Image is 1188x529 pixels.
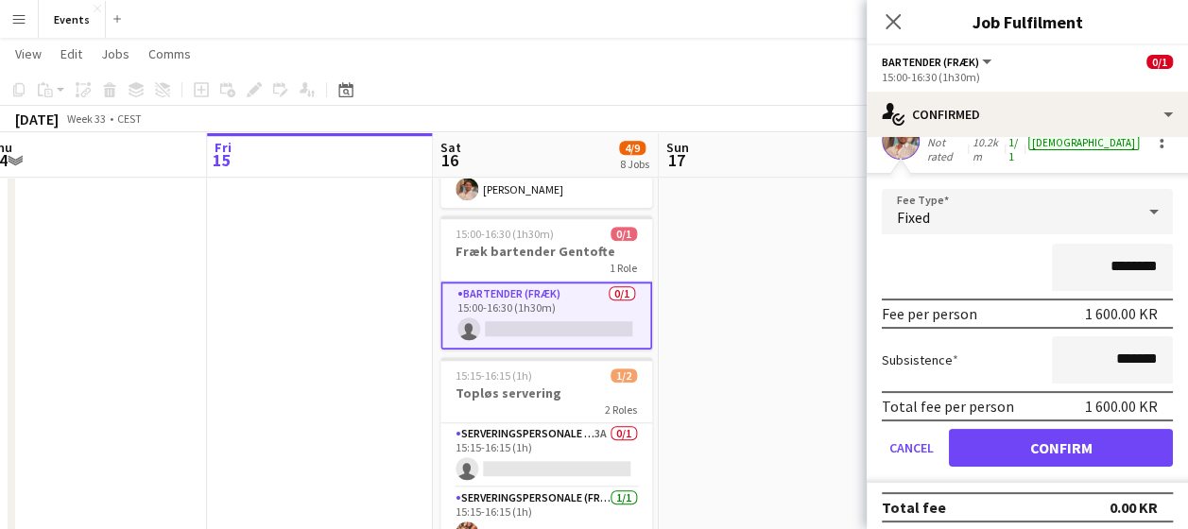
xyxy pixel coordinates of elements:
[62,111,110,126] span: Week 33
[620,157,649,171] div: 8 Jobs
[611,368,637,383] span: 1/2
[39,1,106,38] button: Events
[882,55,994,69] button: Bartender (Fræk)
[212,149,232,171] span: 15
[440,215,652,350] app-job-card: 15:00-16:30 (1h30m)0/1Fræk bartender Gentofte1 RoleBartender (Fræk)0/115:00-16:30 (1h30m)
[882,70,1173,84] div: 15:00-16:30 (1h30m)
[1085,304,1158,323] div: 1 600.00 KR
[1146,55,1173,69] span: 0/1
[8,42,49,66] a: View
[440,384,652,401] h3: Topløs servering
[882,304,977,323] div: Fee per person
[15,45,42,62] span: View
[440,139,461,156] span: Sat
[456,368,532,383] span: 15:15-16:15 (1h)
[882,55,979,69] span: Bartender (Fræk)
[1110,498,1158,517] div: 0.00 KR
[1028,136,1139,150] div: [DEMOGRAPHIC_DATA]
[663,149,689,171] span: 17
[605,402,637,417] span: 2 Roles
[927,135,968,163] div: Not rated
[1085,397,1158,416] div: 1 600.00 KR
[440,243,652,260] h3: Fræk bartender Gentofte
[882,351,958,368] label: Subsistence
[611,227,637,241] span: 0/1
[882,429,941,467] button: Cancel
[148,45,191,62] span: Comms
[117,111,142,126] div: CEST
[215,139,232,156] span: Fri
[949,429,1173,467] button: Confirm
[94,42,137,66] a: Jobs
[968,135,1004,163] div: 10.2km
[456,227,554,241] span: 15:00-16:30 (1h30m)
[882,498,946,517] div: Total fee
[867,9,1188,34] h3: Job Fulfilment
[897,208,930,227] span: Fixed
[141,42,198,66] a: Comms
[15,110,59,128] div: [DATE]
[440,423,652,487] app-card-role: Serveringspersonale (Fræk udgave)3A0/115:15-16:15 (1h)
[438,149,461,171] span: 16
[619,141,646,155] span: 4/9
[882,397,1014,416] div: Total fee per person
[53,42,90,66] a: Edit
[60,45,82,62] span: Edit
[440,282,652,350] app-card-role: Bartender (Fræk)0/115:00-16:30 (1h30m)
[101,45,129,62] span: Jobs
[867,92,1188,137] div: Confirmed
[1008,135,1018,163] app-skills-label: 1/1
[666,139,689,156] span: Sun
[610,261,637,275] span: 1 Role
